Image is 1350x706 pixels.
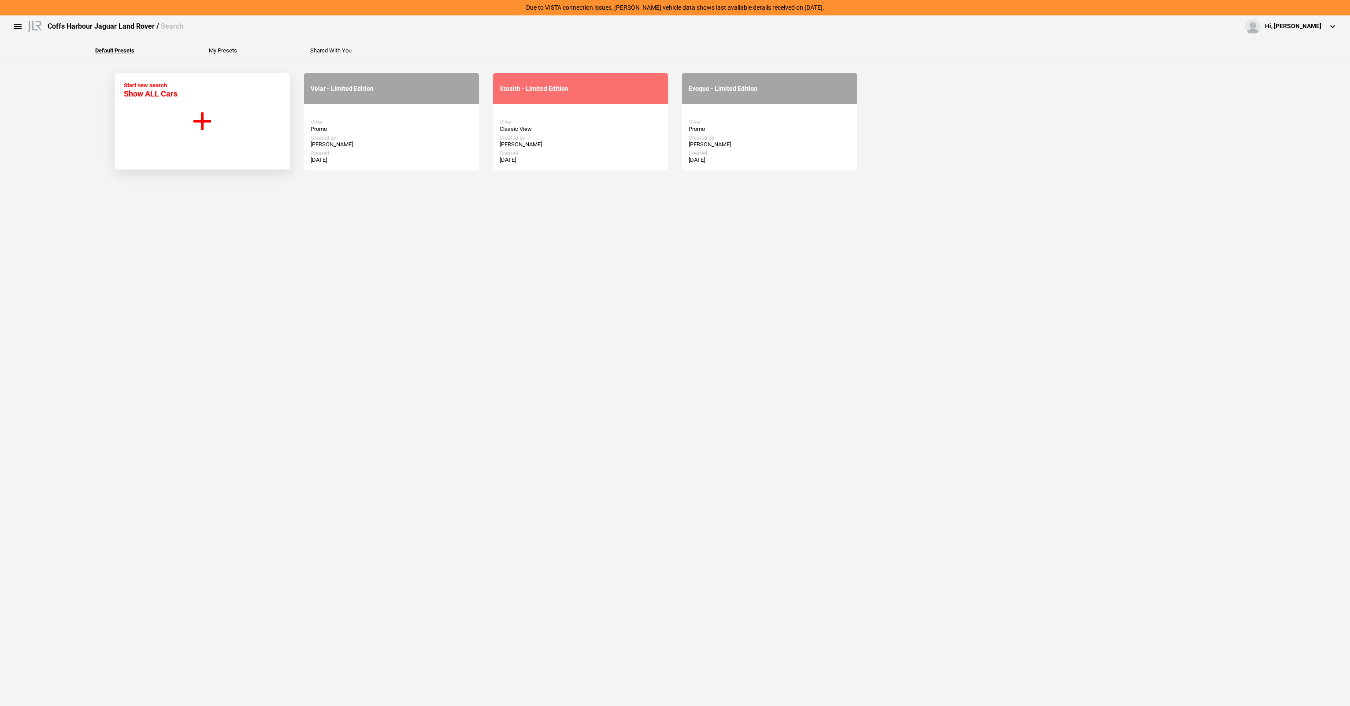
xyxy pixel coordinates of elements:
[500,85,661,93] div: Stealth - Limited Edition
[311,150,472,156] div: Created:
[209,48,237,53] button: My Presets
[95,48,134,53] button: Default Presets
[500,150,661,156] div: Created:
[310,48,352,53] button: Shared With You
[500,119,661,126] div: View:
[500,141,661,148] div: [PERSON_NAME]
[311,85,472,93] div: Velar - Limited Edition
[26,19,43,32] img: landrover.png
[124,82,178,98] div: Start new search
[311,126,472,133] div: Promo
[115,73,290,170] button: Start new search Show ALL Cars
[500,156,661,163] div: [DATE]
[311,141,472,148] div: [PERSON_NAME]
[689,150,850,156] div: Created:
[500,126,661,133] div: Classic View
[689,126,850,133] div: Promo
[311,156,472,163] div: [DATE]
[689,156,850,163] div: [DATE]
[689,135,850,141] div: Created By:
[124,89,178,98] span: Show ALL Cars
[689,119,850,126] div: View:
[500,135,661,141] div: Created By:
[161,22,183,30] span: Search
[48,22,183,31] div: Coffs Harbour Jaguar Land Rover /
[689,85,850,93] div: Evoque - Limited Edition
[1265,22,1321,31] div: Hi, [PERSON_NAME]
[311,119,472,126] div: View:
[311,135,472,141] div: Created By:
[689,141,850,148] div: [PERSON_NAME]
